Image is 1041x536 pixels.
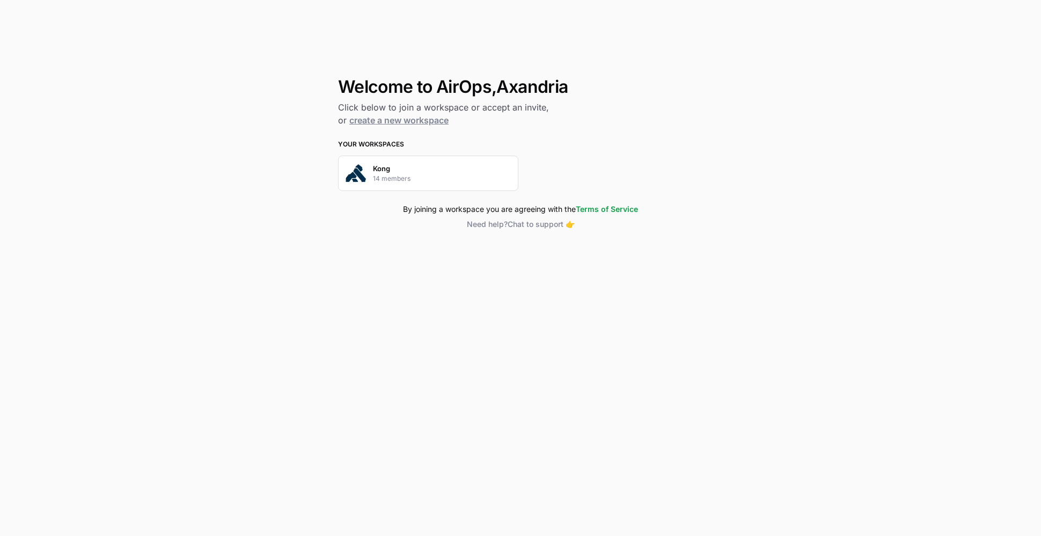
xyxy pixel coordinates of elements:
p: 14 members [373,174,410,183]
h3: Your Workspaces [338,139,703,149]
p: Kong [373,163,390,174]
button: Need help?Chat to support 👉 [338,219,703,230]
a: create a new workspace [349,115,449,126]
img: Company Logo [345,163,366,184]
a: Terms of Service [576,204,638,214]
h2: Click below to join a workspace or accept an invite, or [338,101,703,127]
span: Chat to support 👉 [508,219,575,229]
span: Need help? [467,219,508,229]
div: By joining a workspace you are agreeing with the [338,204,703,215]
button: Company LogoKong14 members [338,156,518,191]
h1: Welcome to AirOps, Axandria [338,77,703,97]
